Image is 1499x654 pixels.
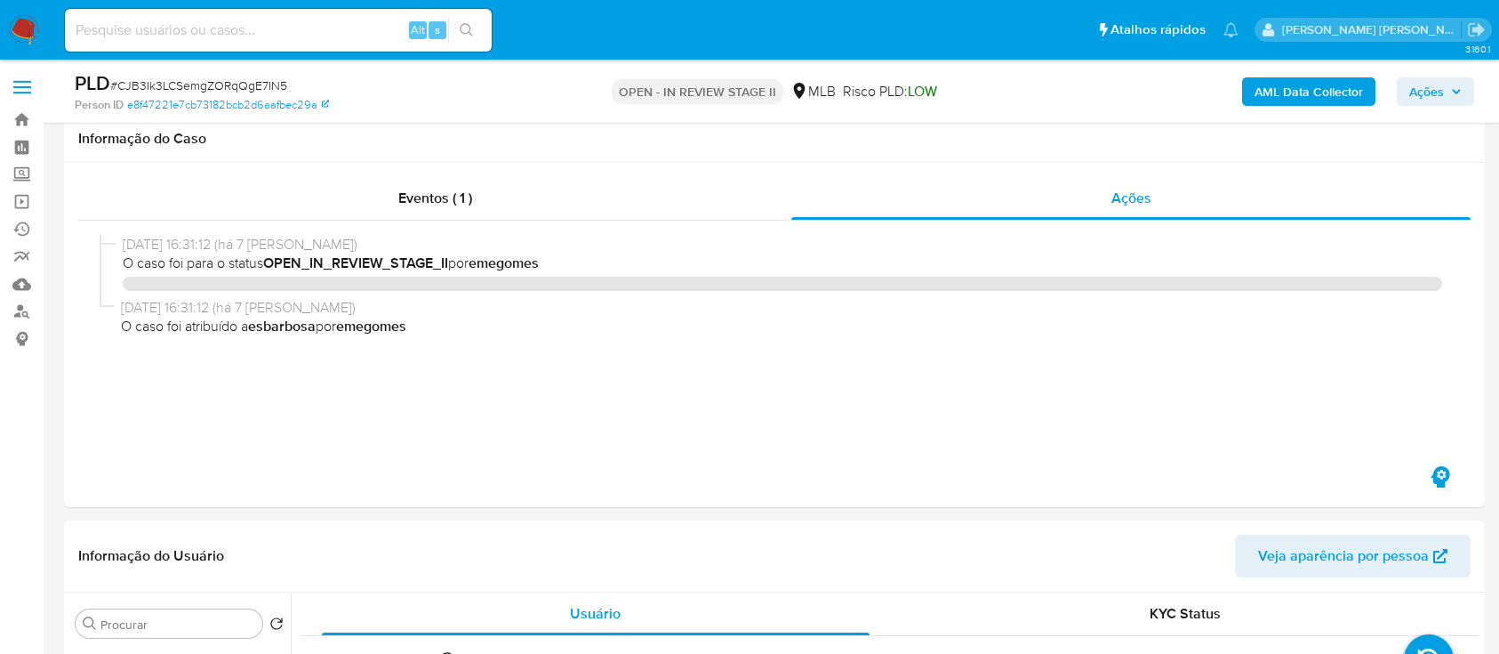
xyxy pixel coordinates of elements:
[75,69,110,97] b: PLD
[1409,77,1444,106] span: Ações
[83,617,97,631] button: Procurar
[1111,188,1151,208] span: Ações
[1397,77,1474,106] button: Ações
[65,19,492,42] input: Pesquise usuários ou casos...
[435,21,440,38] span: s
[1150,603,1221,624] span: KYC Status
[1258,535,1429,577] span: Veja aparência por pessoa
[908,81,937,101] span: LOW
[1255,77,1363,106] b: AML Data Collector
[1235,535,1471,577] button: Veja aparência por pessoa
[1242,77,1375,106] button: AML Data Collector
[1110,20,1206,39] span: Atalhos rápidos
[612,79,783,104] p: OPEN - IN REVIEW STAGE II
[1467,20,1486,39] a: Sair
[78,547,224,565] h1: Informação do Usuário
[1282,21,1462,38] p: alessandra.barbosa@mercadopago.com
[448,18,485,43] button: search-icon
[411,21,425,38] span: Alt
[843,82,937,101] span: Risco PLD:
[110,77,287,94] span: # CJB3Ik3LCSemgZORqQgE7IN5
[570,603,621,624] span: Usuário
[269,617,284,636] button: Retornar ao pedido padrão
[78,130,1471,148] h1: Informação do Caso
[1223,22,1238,37] a: Notificações
[75,97,124,113] b: Person ID
[100,617,255,633] input: Procurar
[398,188,472,208] span: Eventos ( 1 )
[127,97,329,113] a: e8f47221e7cb73182bcb2d6aafbec29a
[790,82,836,101] div: MLB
